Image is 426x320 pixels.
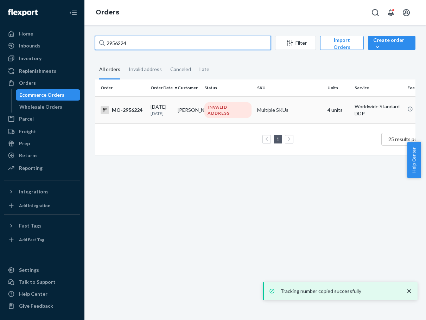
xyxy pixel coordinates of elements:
a: Talk to Support [4,276,80,288]
th: Units [325,79,352,96]
a: Inbounds [4,40,80,51]
a: Add Fast Tag [4,234,80,245]
td: [PERSON_NAME] [175,96,202,123]
th: Order Date [148,79,175,96]
td: Multiple SKUs [254,96,325,123]
div: Parcel [19,115,34,122]
a: Page 1 is your current page [275,136,281,142]
div: Late [199,60,209,78]
div: Invalid address [129,60,162,78]
div: Settings [19,267,39,274]
button: Import Orders [320,36,364,50]
div: [DATE] [151,103,172,116]
button: Integrations [4,186,80,197]
div: Wholesale Orders [19,103,62,110]
a: Home [4,28,80,39]
button: Create order [368,36,415,50]
img: Flexport logo [8,9,38,16]
div: Freight [19,128,36,135]
ol: breadcrumbs [90,2,125,23]
div: Add Fast Tag [19,237,44,243]
a: Replenishments [4,65,80,77]
button: Give Feedback [4,300,80,312]
th: SKU [254,79,325,96]
p: Tracking number copied successfully [280,288,399,295]
div: Orders [19,79,36,87]
a: Parcel [4,113,80,124]
a: Wholesale Orders [16,101,81,113]
a: Add Integration [4,200,80,211]
button: Open notifications [384,6,398,20]
a: Ecommerce Orders [16,89,81,101]
button: Filter [275,36,316,50]
svg: close toast [406,288,413,295]
div: Add Integration [19,203,50,209]
div: Help Center [19,290,47,297]
p: Worldwide Standard DDP [355,103,402,117]
a: Orders [96,8,119,16]
a: Returns [4,150,80,161]
div: Reporting [19,165,43,172]
div: Give Feedback [19,302,53,309]
div: Inbounds [19,42,40,49]
a: Inventory [4,53,80,64]
th: Order [95,79,148,96]
div: Integrations [19,188,49,195]
div: Inventory [19,55,42,62]
div: Prep [19,140,30,147]
div: All orders [99,60,120,79]
div: Returns [19,152,38,159]
button: Fast Tags [4,220,80,231]
div: Create order [373,37,410,51]
div: Ecommerce Orders [19,91,64,98]
div: MO-2956224 [101,106,145,114]
a: Prep [4,138,80,149]
div: Fast Tags [19,222,42,229]
td: 4 units [325,96,352,123]
input: Search orders [95,36,271,50]
th: Status [202,79,254,96]
a: Orders [4,77,80,89]
div: Customer [178,85,199,91]
a: Reporting [4,162,80,174]
div: Canceled [170,60,191,78]
a: Help Center [4,288,80,300]
div: INVALID ADDRESS [204,102,252,118]
div: Filter [275,39,316,46]
th: Service [352,79,405,96]
p: [DATE] [151,110,172,116]
button: Open account menu [399,6,413,20]
button: Open Search Box [368,6,382,20]
div: Replenishments [19,68,56,75]
div: Talk to Support [19,279,56,286]
button: Close Navigation [66,6,80,20]
a: Freight [4,126,80,137]
button: Help Center [407,142,421,178]
div: Home [19,30,33,37]
a: Settings [4,264,80,276]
